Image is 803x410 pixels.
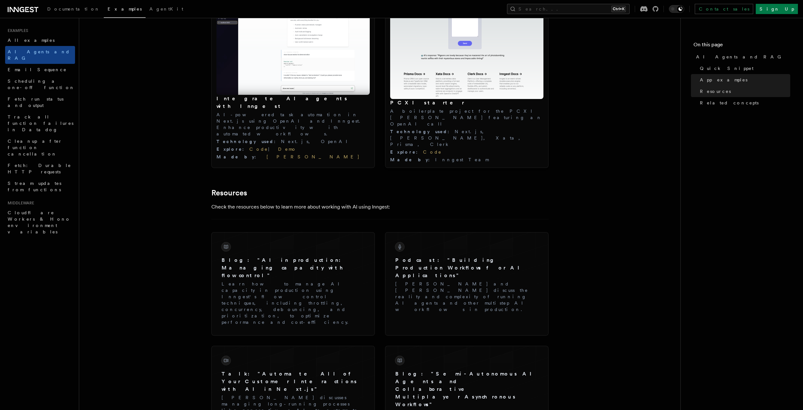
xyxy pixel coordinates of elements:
span: Email Sequence [8,67,67,72]
a: Fetch: Durable HTTP requests [5,160,75,178]
a: Demo [278,147,297,152]
a: AI Agents and RAG [693,51,790,63]
kbd: Ctrl+K [611,6,626,12]
span: Scheduling a one-off function [8,79,75,90]
h3: Integrate AI agents with Inngest [216,95,370,110]
a: Related concepts [697,97,790,109]
span: Made by : [390,157,435,162]
p: Check the resources below to learn more about working with AI using Inngest: [211,202,467,211]
span: AI Agents and RAG [696,54,784,60]
p: A boilerplate project for the PCXI [PERSON_NAME] featuring an OpenAI call [390,108,543,127]
a: Fetch run status and output [5,93,75,111]
a: Code [423,149,442,155]
a: Email Sequence [5,64,75,75]
span: Cleanup after function cancellation [8,139,62,156]
div: | [216,146,370,152]
span: Examples [108,6,142,11]
h3: Talk: "Automate All of Your Customer Interactions with AI in Next.js" [222,370,365,393]
h3: Blog: "AI in production: Managing capacity with flow control" [222,256,365,279]
span: App examples [700,77,747,83]
span: Explore : [216,147,249,152]
button: Toggle dark mode [669,5,684,13]
span: Resources [700,88,731,95]
span: Quick Snippet [700,65,754,72]
span: AI Agents and RAG [8,49,70,61]
a: Documentation [43,2,104,17]
a: Track all function failures in Datadog [5,111,75,135]
a: Podcast: "Building Production Workflows for AI Applications"[PERSON_NAME] and [PERSON_NAME] discu... [390,237,543,318]
div: Next.js, OpenAI [216,138,370,145]
h3: PCXI starter [390,99,543,107]
a: All examples [5,34,75,46]
a: [PERSON_NAME] [261,154,360,159]
a: AI Agents and RAG [5,46,75,64]
a: Resources [697,86,790,97]
p: [PERSON_NAME] and [PERSON_NAME] discuss the reality and complexity of running AI agents and other... [395,281,538,313]
span: Documentation [47,6,100,11]
h4: On this page [693,41,790,51]
h3: Podcast: "Building Production Workflows for AI Applications" [395,256,538,279]
span: AgentKit [149,6,183,11]
a: Sign Up [756,4,798,14]
a: Contact sales [695,4,753,14]
a: Stream updates from functions [5,178,75,195]
h3: Blog: "Semi-Autonomous AI Agents and Collaborative Multiplayer Asynchronous Workflows" [395,370,538,408]
a: AgentKit [146,2,187,17]
a: Scheduling a one-off function [5,75,75,93]
span: Fetch: Durable HTTP requests [8,163,71,174]
p: AI-powered task automation in Next.js using OpenAI and Inngest. Enhance productivity with automat... [216,111,370,137]
span: Track all function failures in Datadog [8,114,73,132]
a: Quick Snippet [697,63,790,74]
span: Related concepts [700,100,759,106]
a: Examples [104,2,146,18]
a: Cloudflare Workers & Hono environment variables [5,207,75,238]
a: Blog: "AI in production: Managing capacity with flow control"Learn how to manage AI capacity in p... [216,237,370,330]
div: Next.js, [PERSON_NAME], Xata, Prisma, Clerk [390,128,543,148]
div: Inngest Team [390,156,543,163]
span: Fetch run status and output [8,96,64,108]
span: Technology used : [390,129,455,134]
p: Learn how to manage AI capacity in production using Inngest's flow control techniques, including ... [222,281,365,325]
a: Code [249,147,268,152]
span: Middleware [5,201,34,206]
a: Cleanup after function cancellation [5,135,75,160]
span: All examples [8,38,55,43]
span: Stream updates from functions [8,181,61,192]
span: Cloudflare Workers & Hono environment variables [8,210,71,234]
a: App examples [697,74,790,86]
span: Made by : [216,154,261,159]
span: Explore : [390,149,423,155]
span: Technology used : [216,139,281,144]
a: Resources [211,188,247,197]
span: Examples [5,28,28,33]
button: Search...Ctrl+K [507,4,630,14]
